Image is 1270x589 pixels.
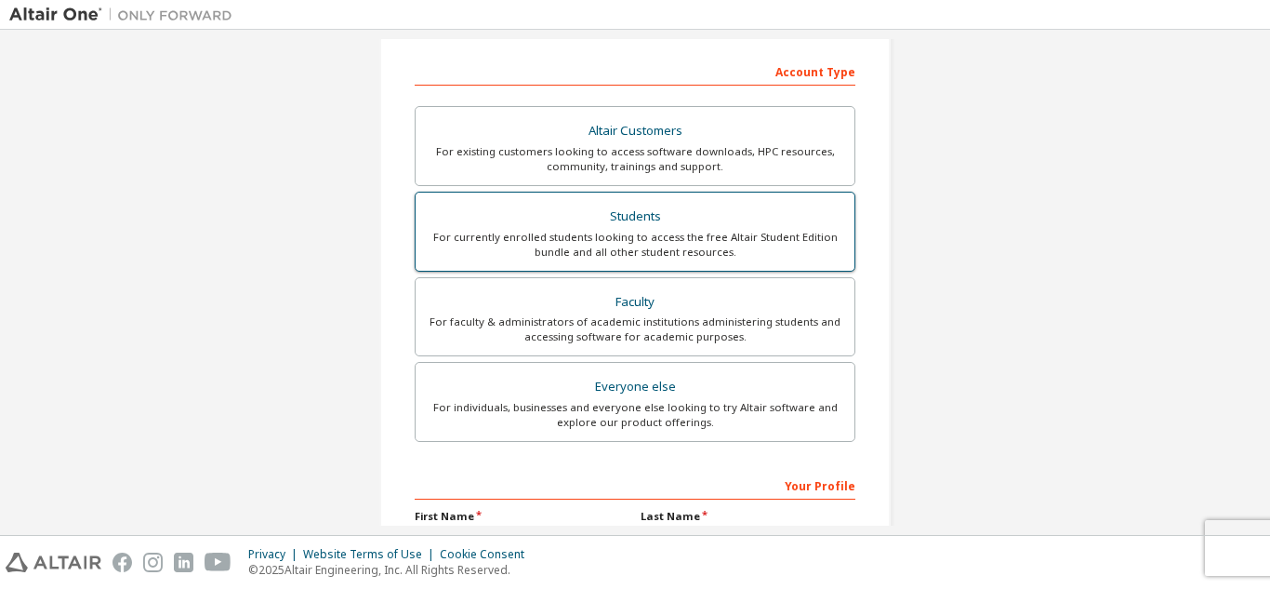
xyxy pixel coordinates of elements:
div: Students [427,204,843,230]
div: Your Profile [415,470,855,500]
label: Last Name [641,509,855,524]
img: youtube.svg [205,553,232,572]
div: For currently enrolled students looking to access the free Altair Student Edition bundle and all ... [427,230,843,260]
div: For faculty & administrators of academic institutions administering students and accessing softwa... [427,315,843,344]
div: Cookie Consent [440,547,536,562]
div: Faculty [427,289,843,315]
div: Account Type [415,56,855,86]
img: Altair One [9,6,242,24]
img: facebook.svg [112,553,132,572]
label: First Name [415,509,629,524]
div: Everyone else [427,374,843,400]
img: linkedin.svg [174,553,193,572]
div: For individuals, businesses and everyone else looking to try Altair software and explore our prod... [427,400,843,430]
div: Altair Customers [427,118,843,144]
div: Privacy [248,547,303,562]
img: altair_logo.svg [6,553,101,572]
div: For existing customers looking to access software downloads, HPC resources, community, trainings ... [427,144,843,174]
div: Website Terms of Use [303,547,440,562]
p: © 2025 Altair Engineering, Inc. All Rights Reserved. [248,562,536,578]
img: instagram.svg [143,553,163,572]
